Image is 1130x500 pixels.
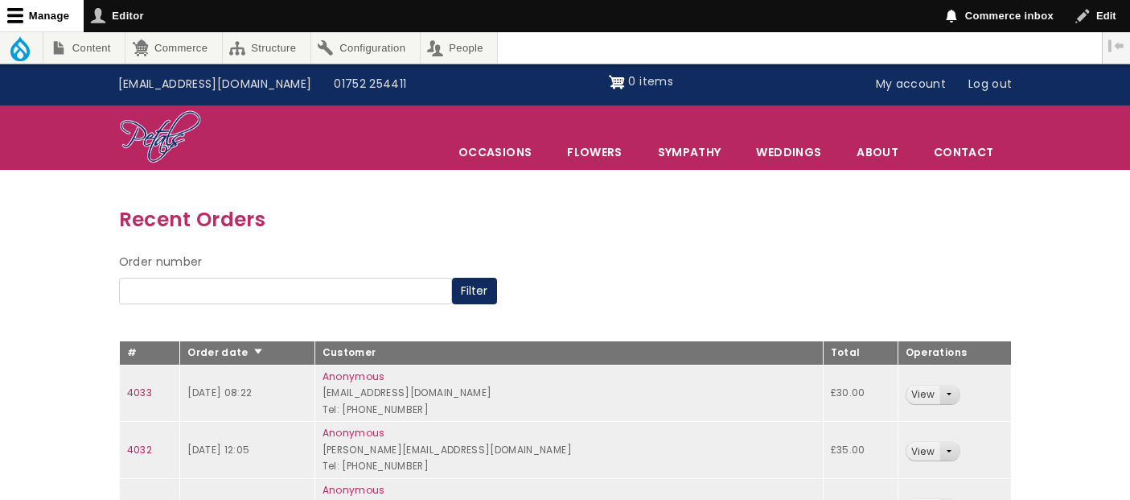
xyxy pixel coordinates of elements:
a: Shopping cart 0 items [609,69,673,95]
td: £35.00 [823,422,898,479]
button: Filter [452,278,497,305]
span: 0 items [628,73,672,89]
th: Operations [898,341,1011,366]
a: 4032 [127,443,152,457]
th: # [119,341,180,366]
a: Anonymous [323,370,385,383]
a: Commerce [125,32,221,64]
a: Log out [957,69,1023,100]
th: Customer [314,341,823,366]
span: Weddings [739,135,838,169]
time: [DATE] 08:22 [187,386,252,399]
a: [EMAIL_ADDRESS][DOMAIN_NAME] [107,69,323,100]
a: Contact [917,135,1010,169]
a: View [906,442,939,461]
img: Home [119,110,202,166]
a: People [421,32,498,64]
a: 01752 254411 [323,69,417,100]
a: Content [43,32,125,64]
a: View [906,386,939,404]
a: Anonymous [323,483,385,497]
td: £30.00 [823,365,898,422]
a: My account [865,69,958,100]
img: Shopping cart [609,69,625,95]
th: Total [823,341,898,366]
td: [PERSON_NAME][EMAIL_ADDRESS][DOMAIN_NAME] Tel: [PHONE_NUMBER] [314,422,823,479]
a: Flowers [550,135,639,169]
a: 4033 [127,386,152,399]
a: About [840,135,915,169]
time: [DATE] 12:05 [187,443,249,457]
a: Configuration [311,32,420,64]
h3: Recent Orders [119,204,1012,235]
td: [EMAIL_ADDRESS][DOMAIN_NAME] Tel: [PHONE_NUMBER] [314,365,823,422]
a: Anonymous [323,426,385,440]
a: Order date [187,345,264,359]
button: Vertical orientation [1103,32,1130,60]
label: Order number [119,253,203,272]
span: Occasions [442,135,549,169]
a: Structure [223,32,310,64]
a: Sympathy [641,135,738,169]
